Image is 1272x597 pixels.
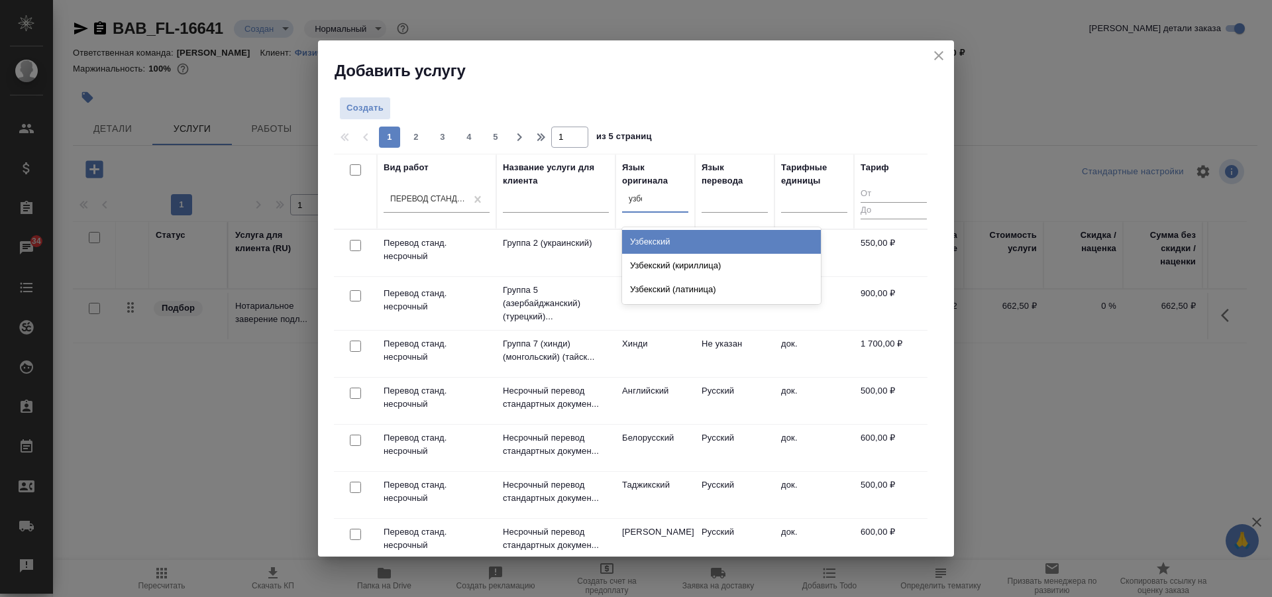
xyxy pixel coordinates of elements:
[929,46,949,66] button: close
[774,472,854,518] td: док.
[384,478,490,505] p: Перевод станд. несрочный
[503,161,609,188] div: Название услуги для клиента
[384,237,490,263] p: Перевод станд. несрочный
[695,331,774,377] td: Не указан
[854,519,933,565] td: 600,00 ₽
[503,525,609,552] p: Несрочный перевод стандартных докумен...
[854,230,933,276] td: 550,00 ₽
[485,127,506,148] button: 5
[335,60,954,81] h2: Добавить услугу
[384,287,490,313] p: Перевод станд. несрочный
[503,384,609,411] p: Несрочный перевод стандартных докумен...
[615,280,695,327] td: Азербайджанский
[615,331,695,377] td: Хинди
[854,472,933,518] td: 500,00 ₽
[854,331,933,377] td: 1 700,00 ₽
[774,519,854,565] td: док.
[695,472,774,518] td: Русский
[339,97,391,120] button: Создать
[485,131,506,144] span: 5
[774,331,854,377] td: док.
[615,425,695,471] td: Белорусский
[346,101,384,116] span: Создать
[854,378,933,424] td: 500,00 ₽
[774,378,854,424] td: док.
[503,237,609,250] p: Группа 2 (украинский)
[432,131,453,144] span: 3
[861,186,927,203] input: От
[503,478,609,505] p: Несрочный перевод стандартных докумен...
[781,161,847,188] div: Тарифные единицы
[615,230,695,276] td: Украинский
[384,431,490,458] p: Перевод станд. несрочный
[861,202,927,219] input: До
[405,127,427,148] button: 2
[596,129,652,148] span: из 5 страниц
[615,519,695,565] td: [PERSON_NAME]
[458,127,480,148] button: 4
[405,131,427,144] span: 2
[622,230,821,254] div: Узбекский
[622,161,688,188] div: Язык оригинала
[615,472,695,518] td: Таджикский
[695,425,774,471] td: Русский
[503,284,609,323] p: Группа 5 (азербайджанский) (турецкий)...
[854,280,933,327] td: 900,00 ₽
[390,194,467,205] div: Перевод станд. несрочный
[458,131,480,144] span: 4
[854,425,933,471] td: 600,00 ₽
[622,278,821,301] div: Узбекский (латиница)
[615,378,695,424] td: Английский
[622,254,821,278] div: Узбекский (кириллица)
[384,384,490,411] p: Перевод станд. несрочный
[695,519,774,565] td: Русский
[702,161,768,188] div: Язык перевода
[774,425,854,471] td: док.
[861,161,889,174] div: Тариф
[384,525,490,552] p: Перевод станд. несрочный
[503,431,609,458] p: Несрочный перевод стандартных докумен...
[695,378,774,424] td: Русский
[503,337,609,364] p: Группа 7 (хинди) (монгольский) (тайск...
[384,337,490,364] p: Перевод станд. несрочный
[432,127,453,148] button: 3
[384,161,429,174] div: Вид работ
